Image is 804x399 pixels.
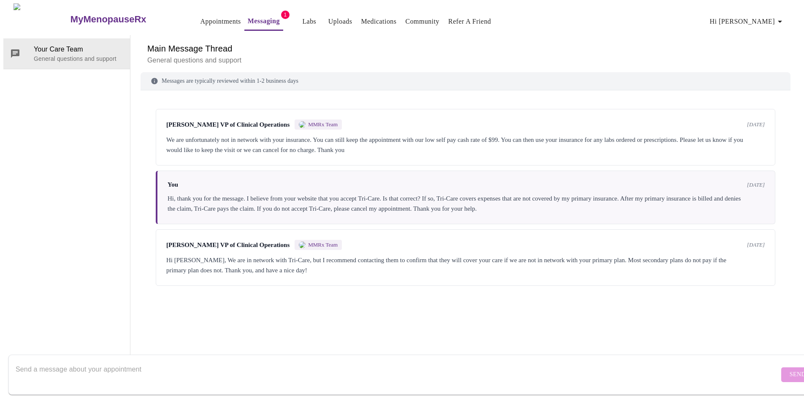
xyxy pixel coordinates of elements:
[299,242,306,248] img: MMRX
[296,13,323,30] button: Labs
[244,13,283,31] button: Messaging
[166,135,765,155] div: We are unfortunately not in network with your insurance. You can still keep the appointment with ...
[308,121,338,128] span: MMRx Team
[197,13,244,30] button: Appointments
[3,38,130,69] div: Your Care TeamGeneral questions and support
[302,16,316,27] a: Labs
[747,182,765,188] span: [DATE]
[406,16,440,27] a: Community
[308,242,338,248] span: MMRx Team
[166,121,290,128] span: [PERSON_NAME] VP of Clinical Operations
[747,121,765,128] span: [DATE]
[325,13,356,30] button: Uploads
[168,193,765,214] div: Hi, thank you for the message. I believe from your website that you accept Tri-Care. Is that corr...
[166,255,765,275] div: Hi [PERSON_NAME], We are in network with Tri-Care, but I recommend contacting them to confirm tha...
[248,15,280,27] a: Messaging
[69,5,180,34] a: MyMenopauseRx
[445,13,495,30] button: Refer a Friend
[402,13,443,30] button: Community
[357,13,400,30] button: Medications
[168,181,178,188] span: You
[70,14,146,25] h3: MyMenopauseRx
[166,242,290,249] span: [PERSON_NAME] VP of Clinical Operations
[34,44,123,54] span: Your Care Team
[147,42,784,55] h6: Main Message Thread
[299,121,306,128] img: MMRX
[448,16,491,27] a: Refer a Friend
[14,3,69,35] img: MyMenopauseRx Logo
[16,361,779,388] textarea: Send a message about your appointment
[147,55,784,65] p: General questions and support
[710,16,785,27] span: Hi [PERSON_NAME]
[141,72,790,90] div: Messages are typically reviewed within 1-2 business days
[707,13,788,30] button: Hi [PERSON_NAME]
[281,11,290,19] span: 1
[200,16,241,27] a: Appointments
[328,16,352,27] a: Uploads
[34,54,123,63] p: General questions and support
[747,242,765,248] span: [DATE]
[361,16,396,27] a: Medications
